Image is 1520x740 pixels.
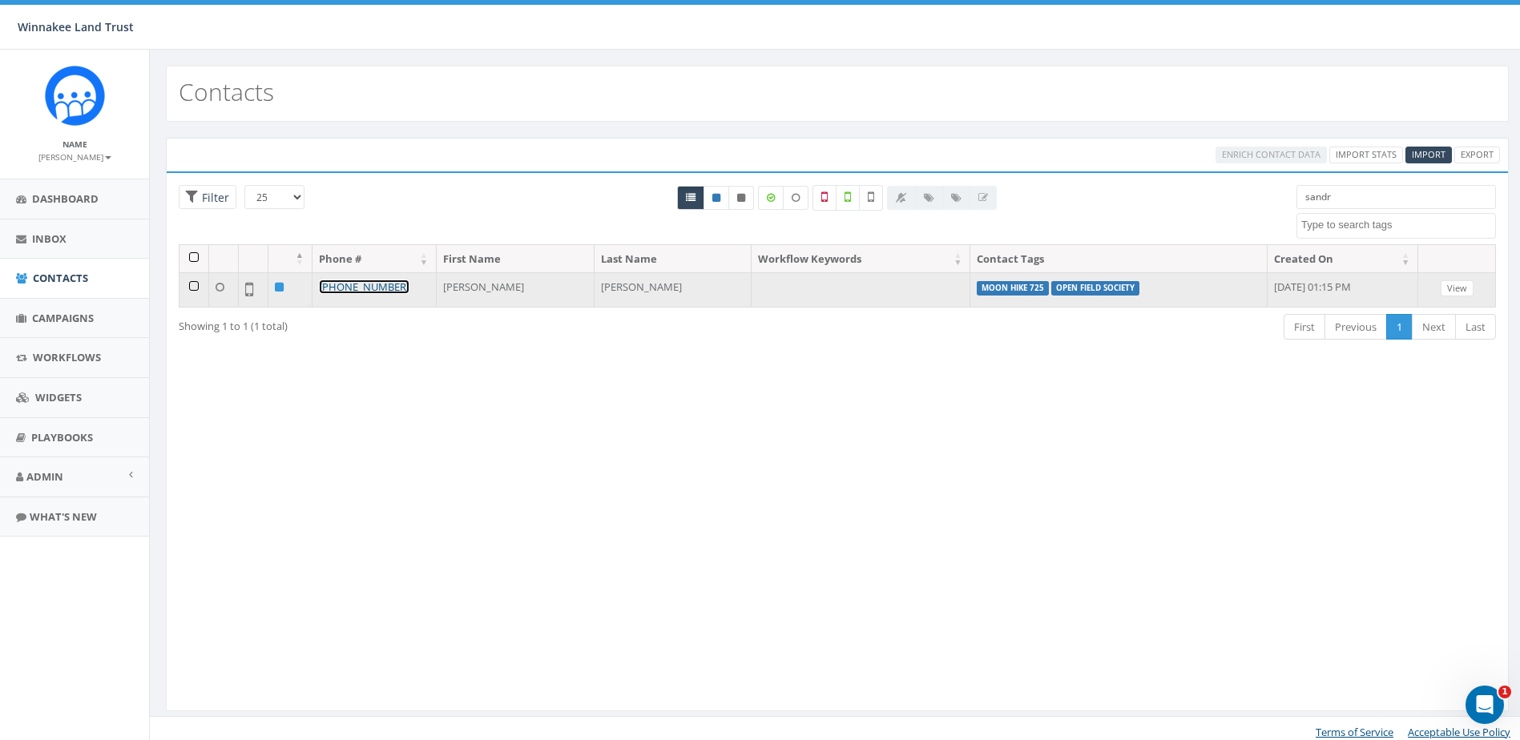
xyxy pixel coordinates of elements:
[33,271,88,285] span: Contacts
[595,245,752,273] th: Last Name
[32,231,67,246] span: Inbox
[752,245,970,273] th: Workflow Keywords: activate to sort column ascending
[970,245,1268,273] th: Contact Tags
[312,245,437,273] th: Phone #: activate to sort column ascending
[1324,314,1387,340] a: Previous
[35,390,82,404] span: Widgets
[595,272,752,307] td: [PERSON_NAME]
[1051,281,1139,296] label: Open Field Society
[1412,148,1445,160] span: Import
[62,139,87,150] small: Name
[30,509,97,524] span: What's New
[677,186,704,210] a: All contacts
[1268,245,1418,273] th: Created On: activate to sort column ascending
[1454,147,1500,163] a: Export
[977,281,1049,296] label: Moon Hike 725
[1455,314,1496,340] a: Last
[1466,686,1504,724] iframe: Intercom live chat
[1412,314,1456,340] a: Next
[1268,272,1418,307] td: [DATE] 01:15 PM
[1441,280,1474,297] a: View
[1405,147,1452,163] a: Import
[812,185,837,211] label: Not a Mobile
[32,191,99,206] span: Dashboard
[179,185,236,210] span: Advance Filter
[33,350,101,364] span: Workflows
[319,280,409,294] a: [PHONE_NUMBER]
[437,245,595,273] th: First Name
[836,185,860,211] label: Validated
[728,186,754,210] a: Opted Out
[38,151,111,163] small: [PERSON_NAME]
[712,193,720,203] i: This phone number is subscribed and will receive texts.
[1284,314,1325,340] a: First
[1329,147,1403,163] a: Import Stats
[1408,725,1510,739] a: Acceptable Use Policy
[1316,725,1393,739] a: Terms of Service
[198,190,229,205] span: Filter
[1296,185,1496,209] input: Type to search
[758,186,784,210] label: Data Enriched
[859,185,883,211] label: Not Validated
[45,66,105,126] img: Rally_Corp_Icon.png
[704,186,729,210] a: Active
[1386,314,1413,340] a: 1
[1301,218,1495,232] textarea: Search
[179,78,274,105] h2: Contacts
[18,19,134,34] span: Winnakee Land Trust
[437,272,595,307] td: [PERSON_NAME]
[737,193,745,203] i: This phone number is unsubscribed and has opted-out of all texts.
[179,312,714,334] div: Showing 1 to 1 (1 total)
[1498,686,1511,698] span: 1
[783,186,808,210] label: Data not Enriched
[26,469,63,484] span: Admin
[31,430,93,444] span: Playbooks
[1412,148,1445,160] span: CSV files only
[38,149,111,163] a: [PERSON_NAME]
[32,311,94,325] span: Campaigns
